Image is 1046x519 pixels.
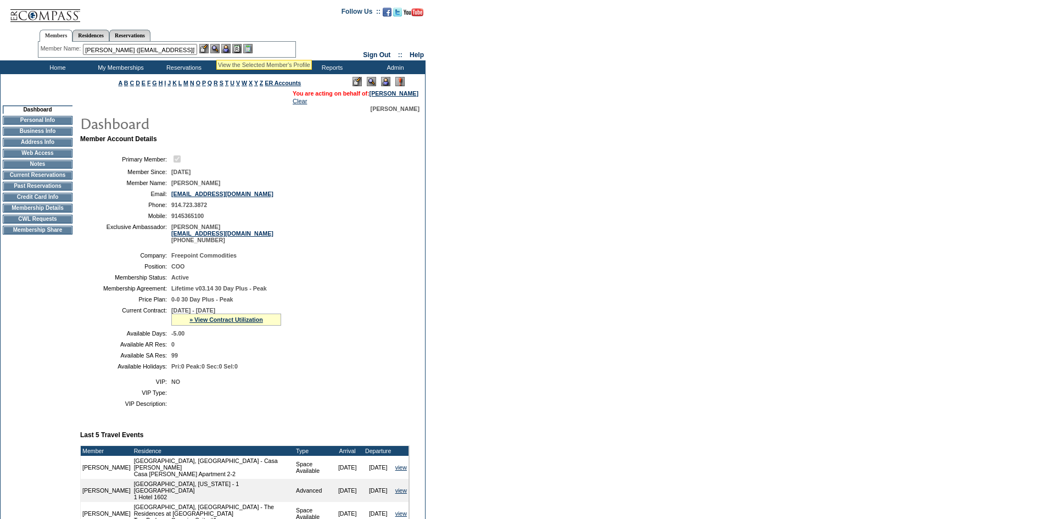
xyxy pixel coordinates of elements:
td: Phone: [85,202,167,208]
td: Mobile: [85,213,167,219]
td: [PERSON_NAME] [81,456,132,479]
a: H [159,80,163,86]
a: Z [260,80,264,86]
a: B [124,80,128,86]
a: Follow us on Twitter [393,11,402,18]
td: Reports [299,60,362,74]
a: F [147,80,151,86]
td: Credit Card Info [3,193,72,202]
img: Subscribe to our YouTube Channel [404,8,423,16]
img: View Mode [367,77,376,86]
a: P [202,80,206,86]
td: Exclusive Ambassador: [85,224,167,243]
td: Type [294,446,332,456]
td: Price Plan: [85,296,167,303]
b: Member Account Details [80,135,157,143]
a: W [242,80,247,86]
span: 9145365100 [171,213,204,219]
td: My Memberships [88,60,151,74]
img: Impersonate [221,44,231,53]
span: [DATE] - [DATE] [171,307,215,314]
td: [DATE] [363,479,394,502]
td: Current Reservations [3,171,72,180]
a: K [172,80,177,86]
td: Home [25,60,88,74]
td: Reservations [151,60,214,74]
span: 0 [171,341,175,348]
td: [GEOGRAPHIC_DATA], [US_STATE] - 1 [GEOGRAPHIC_DATA] 1 Hotel 1602 [132,479,294,502]
a: R [214,80,218,86]
a: V [236,80,240,86]
td: Available Holidays: [85,363,167,370]
td: Membership Details [3,204,72,213]
span: 0-0 30 Day Plus - Peak [171,296,233,303]
td: VIP Type: [85,389,167,396]
td: Email: [85,191,167,197]
a: view [395,487,407,494]
span: COO [171,263,184,270]
span: -5.00 [171,330,184,337]
a: C [130,80,134,86]
td: Departure [363,446,394,456]
td: Space Available [294,456,332,479]
span: :: [398,51,402,59]
td: Available AR Res: [85,341,167,348]
a: E [142,80,146,86]
td: Vacation Collection [214,60,299,74]
span: 914.723.3872 [171,202,207,208]
a: Y [254,80,258,86]
a: Clear [293,98,307,104]
a: X [249,80,253,86]
td: CWL Requests [3,215,72,224]
img: Reservations [232,44,242,53]
a: S [220,80,223,86]
img: View [210,44,220,53]
td: Available SA Res: [85,352,167,359]
td: Arrival [332,446,363,456]
a: D [136,80,140,86]
span: [PERSON_NAME] [371,105,419,112]
td: Web Access [3,149,72,158]
a: U [230,80,234,86]
span: [PERSON_NAME] [PHONE_NUMBER] [171,224,273,243]
div: Member Name: [41,44,83,53]
a: [EMAIL_ADDRESS][DOMAIN_NAME] [171,230,273,237]
td: Member Since: [85,169,167,175]
td: Past Reservations [3,182,72,191]
img: Impersonate [381,77,390,86]
td: VIP: [85,378,167,385]
td: [DATE] [363,456,394,479]
a: G [152,80,156,86]
td: Admin [362,60,426,74]
a: L [178,80,182,86]
a: A [119,80,122,86]
td: Current Contract: [85,307,167,326]
td: Residence [132,446,294,456]
a: Become our fan on Facebook [383,11,391,18]
td: [DATE] [332,456,363,479]
td: Member Name: [85,180,167,186]
span: Active [171,274,189,281]
a: N [190,80,194,86]
div: View the Selected Member's Profile [218,62,310,68]
a: Reservations [109,30,150,41]
a: Subscribe to our YouTube Channel [404,11,423,18]
b: Last 5 Travel Events [80,431,143,439]
td: Company: [85,252,167,259]
td: Member [81,446,132,456]
a: I [164,80,166,86]
td: Membership Share [3,226,72,235]
a: Members [40,30,73,42]
span: [PERSON_NAME] [171,180,220,186]
td: Advanced [294,479,332,502]
td: Address Info [3,138,72,147]
td: Membership Status: [85,274,167,281]
img: b_calculator.gif [243,44,253,53]
a: [EMAIL_ADDRESS][DOMAIN_NAME] [171,191,273,197]
td: Membership Agreement: [85,285,167,292]
td: Primary Member: [85,154,167,164]
td: [GEOGRAPHIC_DATA], [GEOGRAPHIC_DATA] - Casa [PERSON_NAME] Casa [PERSON_NAME] Apartment 2-2 [132,456,294,479]
a: M [183,80,188,86]
img: b_edit.gif [199,44,209,53]
img: Follow us on Twitter [393,8,402,16]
